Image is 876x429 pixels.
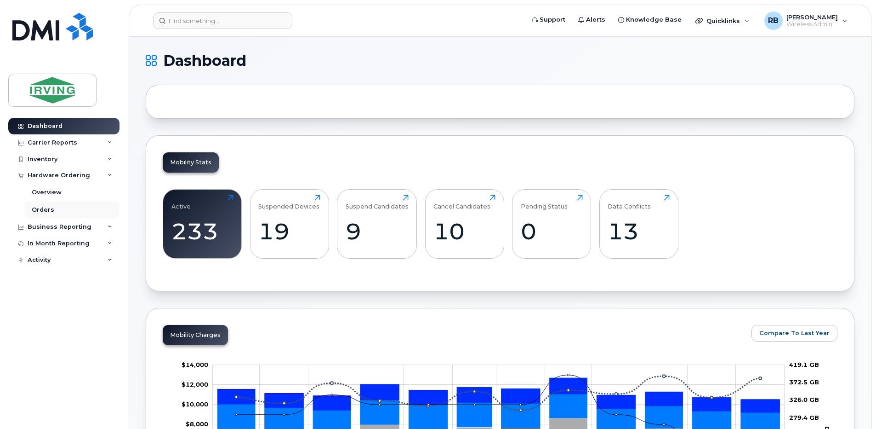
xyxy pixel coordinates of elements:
[433,195,495,254] a: Cancel Candidates10
[186,420,208,428] tspan: $8,000
[521,195,583,254] a: Pending Status0
[258,195,319,210] div: Suspended Devices
[182,361,208,368] tspan: $14,000
[171,218,233,245] div: 233
[789,361,819,368] tspan: 419.1 GB
[163,54,246,68] span: Dashboard
[433,195,490,210] div: Cancel Candidates
[182,400,208,408] tspan: $10,000
[608,218,670,245] div: 13
[182,361,208,368] g: $0
[346,218,409,245] div: 9
[789,378,819,386] tspan: 372.5 GB
[608,195,651,210] div: Data Conflicts
[171,195,233,254] a: Active233
[789,396,819,403] tspan: 326.0 GB
[521,195,568,210] div: Pending Status
[433,218,495,245] div: 10
[608,195,670,254] a: Data Conflicts13
[186,420,208,428] g: $0
[521,218,583,245] div: 0
[346,195,409,210] div: Suspend Candidates
[182,381,208,388] g: $0
[759,329,830,337] span: Compare To Last Year
[171,195,191,210] div: Active
[182,381,208,388] tspan: $12,000
[258,218,320,245] div: 19
[751,325,837,342] button: Compare To Last Year
[789,414,819,421] tspan: 279.4 GB
[182,400,208,408] g: $0
[346,195,409,254] a: Suspend Candidates9
[217,378,779,412] g: HST
[258,195,320,254] a: Suspended Devices19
